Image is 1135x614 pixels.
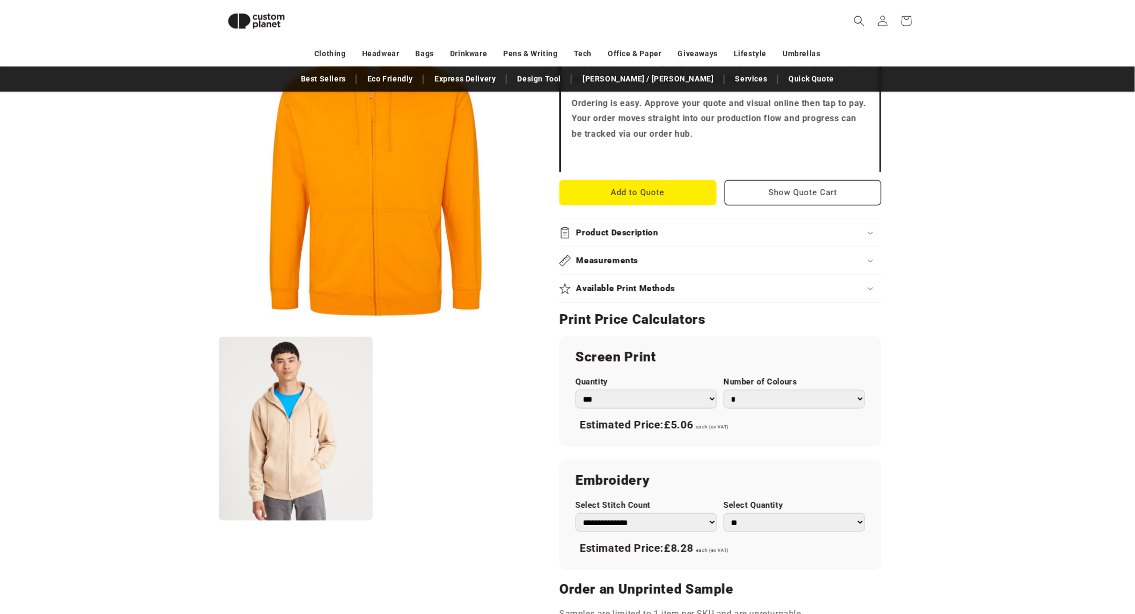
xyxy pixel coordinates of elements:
a: Headwear [362,45,400,63]
span: £8.28 [664,542,693,554]
a: Office & Paper [608,45,661,63]
a: Giveaways [678,45,718,63]
a: Pens & Writing [504,45,558,63]
summary: Measurements [559,247,881,275]
img: Custom Planet [219,4,294,38]
h2: Screen Print [576,349,865,366]
button: Show Quote Cart [725,180,882,205]
summary: Search [847,9,871,33]
span: each (ex VAT) [696,424,729,430]
a: [PERSON_NAME] / [PERSON_NAME] [577,70,719,88]
label: Quantity [576,377,717,387]
strong: Ordering is easy. Approve your quote and visual online then tap to pay. Your order moves straight... [572,98,867,139]
label: Select Quantity [724,500,865,511]
h2: Order an Unprinted Sample [559,581,881,598]
div: Estimated Price: [576,537,865,560]
a: Quick Quote [784,70,840,88]
h2: Embroidery [576,472,865,489]
a: Best Sellers [296,70,351,88]
button: Add to Quote [559,180,717,205]
div: Estimated Price: [576,414,865,437]
a: Bags [416,45,434,63]
label: Number of Colours [724,377,865,387]
span: each (ex VAT) [696,548,729,553]
a: Services [730,70,773,88]
iframe: Chat Widget [956,498,1135,614]
span: £5.06 [664,418,693,431]
h2: Product Description [577,227,659,239]
summary: Product Description [559,219,881,247]
h2: Print Price Calculators [559,311,881,328]
iframe: Customer reviews powered by Trustpilot [572,151,869,161]
a: Tech [574,45,592,63]
h2: Available Print Methods [577,283,676,294]
a: Express Delivery [429,70,502,88]
a: Design Tool [512,70,567,88]
media-gallery: Gallery Viewer [219,16,533,521]
label: Select Stitch Count [576,500,717,511]
a: Umbrellas [783,45,821,63]
a: Eco Friendly [362,70,418,88]
summary: Available Print Methods [559,275,881,302]
h2: Measurements [577,255,639,267]
a: Drinkware [450,45,487,63]
a: Lifestyle [734,45,767,63]
a: Clothing [314,45,346,63]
